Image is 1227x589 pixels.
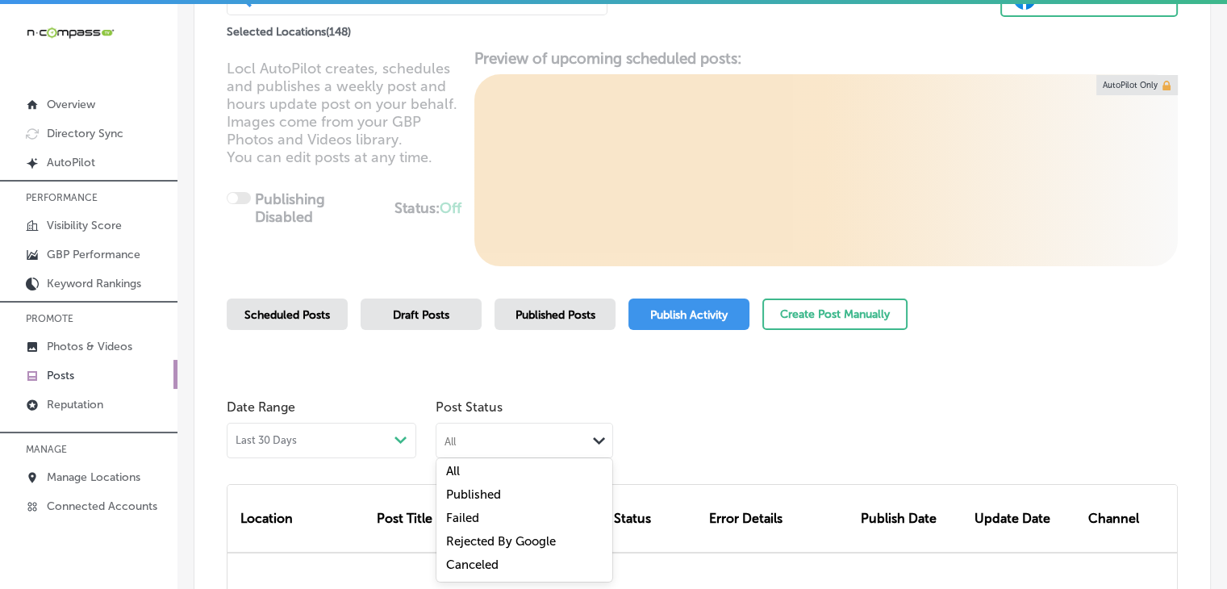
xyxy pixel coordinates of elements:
[47,340,132,353] p: Photos & Videos
[236,434,297,447] span: Last 30 Days
[393,308,449,322] span: Draft Posts
[607,485,703,552] div: Status
[854,485,968,552] div: Publish Date
[446,558,499,572] label: Canceled
[444,434,456,448] div: All
[227,19,351,39] p: Selected Locations ( 148 )
[1082,485,1167,552] div: Channel
[446,534,556,549] label: Rejected By Google
[61,95,144,106] div: Domain Overview
[47,248,140,261] p: GBP Performance
[515,308,595,322] span: Published Posts
[702,485,853,552] div: Error Details
[446,464,460,478] label: All
[47,398,103,411] p: Reputation
[26,26,39,39] img: logo_orange.svg
[47,499,157,513] p: Connected Accounts
[244,308,330,322] span: Scheduled Posts
[47,156,95,169] p: AutoPilot
[436,399,613,415] span: Post Status
[42,42,177,55] div: Domain: [DOMAIN_NAME]
[47,98,95,111] p: Overview
[370,485,513,552] div: Post Title
[227,399,295,415] label: Date Range
[26,25,115,40] img: 660ab0bf-5cc7-4cb8-ba1c-48b5ae0f18e60NCTV_CLogo_TV_Black_-500x88.png
[650,308,728,322] span: Publish Activity
[47,219,122,232] p: Visibility Score
[227,485,370,552] div: Location
[968,485,1082,552] div: Update Date
[762,299,908,330] button: Create Post Manually
[45,26,79,39] div: v 4.0.25
[47,369,74,382] p: Posts
[47,470,140,484] p: Manage Locations
[178,95,272,106] div: Keywords by Traffic
[47,277,141,290] p: Keyword Rankings
[446,487,501,502] label: Published
[26,42,39,55] img: website_grey.svg
[161,94,173,107] img: tab_keywords_by_traffic_grey.svg
[446,511,479,525] label: Failed
[44,94,56,107] img: tab_domain_overview_orange.svg
[47,127,123,140] p: Directory Sync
